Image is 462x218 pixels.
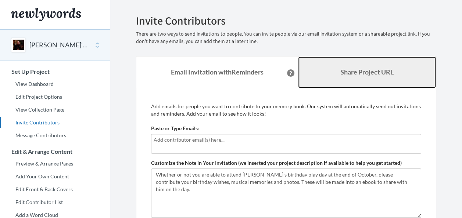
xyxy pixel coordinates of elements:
textarea: Whether or not you are able to attend [PERSON_NAME]'s birthday play day at the end of October, pl... [151,168,421,218]
h3: Set Up Project [0,68,110,75]
label: Paste or Type Emails: [151,125,199,132]
p: There are two ways to send invitations to people. You can invite people via our email invitation ... [136,30,436,45]
h3: Edit & Arrange Content [0,148,110,155]
p: Add emails for people you want to contribute to your memory book. Our system will automatically s... [151,103,421,117]
strong: Email Invitation with Reminders [171,68,264,76]
label: Customize the Note in Your Invitation (we inserted your project description if available to help ... [151,159,402,167]
span: Support [15,5,41,12]
input: Add contributor email(s) here... [154,136,419,144]
h2: Invite Contributors [136,15,436,27]
b: Share Project URL [340,68,394,76]
img: Newlywords logo [11,8,81,21]
button: [PERSON_NAME]'s 70th Birthday - Musical Memories [29,40,89,50]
